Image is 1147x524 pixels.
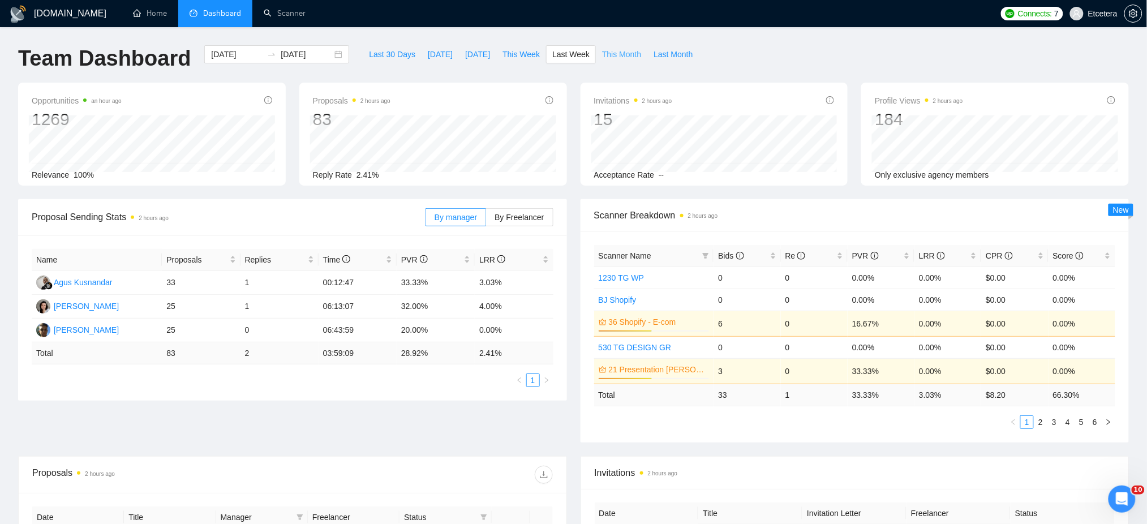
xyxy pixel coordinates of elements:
td: 33.33% [848,358,914,384]
span: crown [599,366,607,373]
span: filter [702,252,709,259]
button: Last 30 Days [363,45,422,63]
span: LRR [479,255,505,264]
li: 5 [1075,415,1088,429]
span: info-circle [937,252,945,260]
li: 6 [1088,415,1102,429]
button: This Month [596,45,647,63]
span: Relevance [32,170,69,179]
span: Last Week [552,48,590,61]
button: This Week [496,45,546,63]
span: right [1105,419,1112,426]
td: Total [594,384,714,406]
td: 00:12:47 [319,271,397,295]
td: 0 [781,289,848,311]
td: 0.00% [914,289,981,311]
img: gigradar-bm.png [45,282,53,290]
td: 33.33 % [848,384,914,406]
a: AP[PERSON_NAME] [36,325,119,334]
iframe: Intercom live chat [1109,486,1136,513]
th: Proposals [162,249,240,271]
td: 0 [714,289,780,311]
span: to [267,50,276,59]
div: 1269 [32,109,122,130]
td: 33 [714,384,780,406]
span: [DATE] [465,48,490,61]
span: info-circle [420,255,428,263]
span: [DATE] [428,48,453,61]
td: 0 [781,311,848,336]
span: Only exclusive agency members [875,170,989,179]
th: Replies [240,249,319,271]
a: 36 Shopify - E-com [609,316,707,328]
td: 0 [240,319,319,342]
span: Profile Views [875,94,963,108]
li: Previous Page [513,373,526,387]
a: 530 TG DESIGN GR [599,343,672,352]
td: 0 [714,267,780,289]
td: 25 [162,319,240,342]
span: This Month [602,48,641,61]
td: Total [32,342,162,364]
a: 6 [1089,416,1101,428]
time: 2 hours ago [648,470,678,476]
td: 25 [162,295,240,319]
td: 3.03 % [914,384,981,406]
td: 0.00% [1049,311,1115,336]
button: right [1102,415,1115,429]
td: 0.00% [1049,267,1115,289]
span: download [535,470,552,479]
span: info-circle [736,252,744,260]
li: 4 [1061,415,1075,429]
a: 4 [1062,416,1074,428]
span: setting [1125,9,1142,18]
td: 83 [162,342,240,364]
td: 0 [781,267,848,289]
a: homeHome [133,8,167,18]
a: 3 [1048,416,1060,428]
a: BJ Shopify [599,295,637,304]
span: Last 30 Days [369,48,415,61]
td: $0.00 [981,311,1048,336]
span: left [1010,419,1017,426]
td: 06:13:07 [319,295,397,319]
time: 2 hours ago [139,215,169,221]
button: left [1007,415,1020,429]
span: info-circle [497,255,505,263]
span: Invitations [594,94,672,108]
span: CPR [986,251,1012,260]
h1: Team Dashboard [18,45,191,72]
time: 2 hours ago [360,98,390,104]
a: 2 [1034,416,1047,428]
span: Opportunities [32,94,122,108]
td: 0.00% [848,289,914,311]
span: Bids [718,251,744,260]
td: 0.00% [914,311,981,336]
td: 0.00% [914,358,981,384]
div: 83 [313,109,390,130]
span: swap-right [267,50,276,59]
td: $ 8.20 [981,384,1048,406]
time: an hour ago [91,98,121,104]
button: left [513,373,526,387]
td: 0 [781,358,848,384]
button: [DATE] [459,45,496,63]
span: Connects: [1018,7,1052,20]
li: Next Page [1102,415,1115,429]
span: Proposals [313,94,390,108]
span: Replies [245,254,306,266]
td: 28.92 % [397,342,475,364]
span: Invitations [595,466,1115,480]
span: info-circle [826,96,834,104]
td: 1 [240,271,319,295]
td: 0.00% [1049,358,1115,384]
input: Start date [211,48,263,61]
span: Status [404,511,475,523]
span: filter [700,247,711,264]
td: 06:43:59 [319,319,397,342]
img: AP [36,323,50,337]
td: 4.00% [475,295,553,319]
td: 0.00% [914,267,981,289]
td: 2 [240,342,319,364]
span: info-circle [1107,96,1115,104]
